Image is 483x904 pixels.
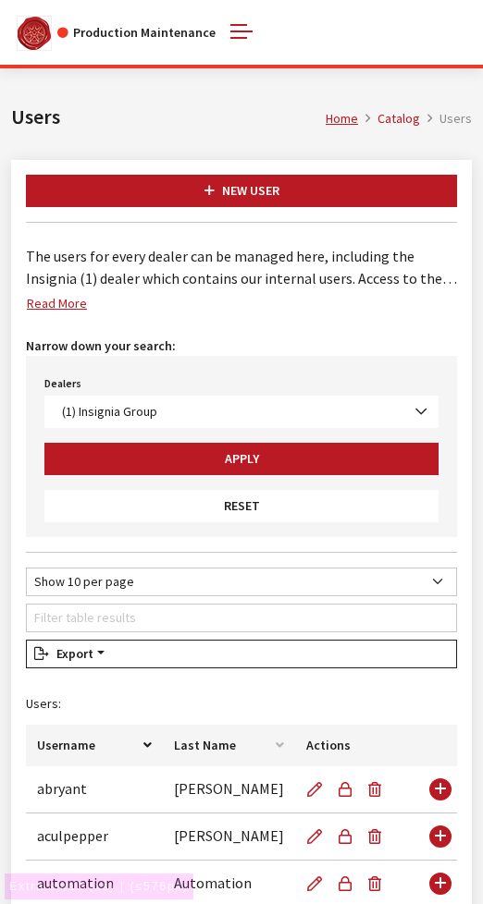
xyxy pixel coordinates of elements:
[57,23,216,43] div: Production Maintenance
[163,766,295,813] td: [PERSON_NAME]
[26,175,457,207] a: New User
[26,245,457,289] p: The users for every dealer can be managed here, including the Insignia (1) dealer which contains ...
[11,15,57,50] a: Insignia Group logo
[44,490,439,522] button: Reset
[306,813,330,860] a: Edit User
[420,109,472,128] li: Users
[26,604,457,632] input: Filter table results
[358,109,420,128] li: Catalog
[26,683,457,725] caption: Users:
[360,813,397,860] button: Delete User
[44,443,439,475] button: Apply
[26,287,103,314] a: Read More
[360,766,397,812] button: Delete User
[330,766,360,812] button: Disable User
[56,402,427,421] span: (1) Insignia Group
[11,102,326,132] h1: Users
[416,766,457,813] td: Use Enter key to show more/less
[26,813,163,861] td: aculpepper
[163,725,295,766] th: Last Name: activate to sort column ascending
[26,640,457,668] button: Export
[330,813,360,860] button: Disable User
[306,766,330,812] a: Edit User
[18,17,51,50] img: Catalog Maintenance
[44,375,81,392] label: Dealers
[295,725,416,766] th: Actions
[163,813,295,861] td: [PERSON_NAME]
[26,336,457,356] h4: Narrow down your search:
[26,766,163,813] td: abryant
[44,396,439,428] span: (1) Insignia Group
[326,110,358,127] a: Home
[416,813,457,861] td: Use Enter key to show more/less
[26,725,163,766] th: Username: activate to sort column descending
[49,645,93,662] span: Export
